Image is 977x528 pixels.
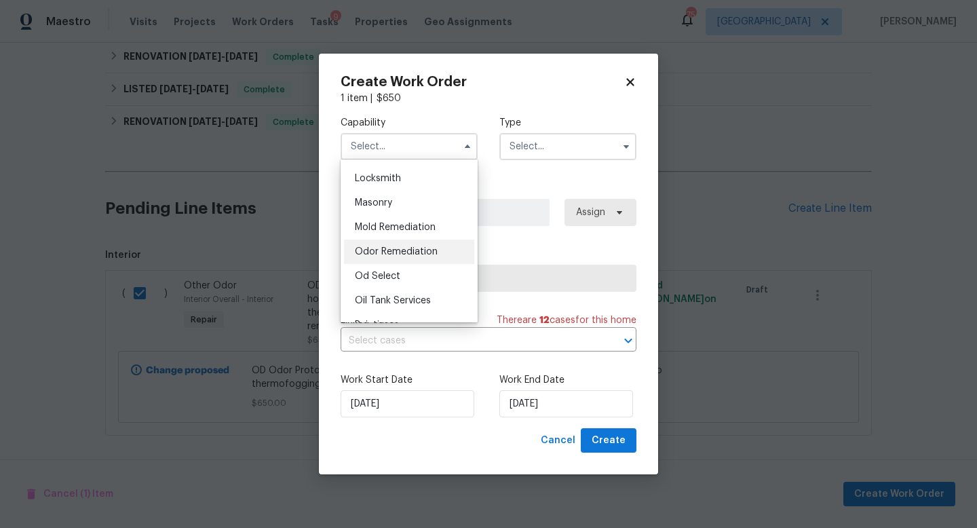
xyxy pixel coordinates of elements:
span: Oil Tank Services [355,296,431,305]
span: Mold Remediation [355,223,436,232]
span: Masonry [355,198,392,208]
input: M/D/YYYY [341,390,474,417]
span: Assign [576,206,605,219]
label: Type [499,116,636,130]
label: Trade Partner [341,248,636,261]
span: Od Select [355,271,400,281]
span: 12 [539,316,550,325]
h2: Create Work Order [341,75,624,89]
label: Work End Date [499,373,636,387]
span: Painting [355,320,391,330]
span: Create [592,432,626,449]
input: Select cases [341,331,598,352]
input: Select... [341,133,478,160]
span: Odor Remediation [355,247,438,257]
span: Select trade partner [352,271,625,285]
button: Hide options [459,138,476,155]
label: Capability [341,116,478,130]
button: Open [619,331,638,350]
div: 1 item | [341,92,636,105]
span: $ 650 [377,94,401,103]
button: Cancel [535,428,581,453]
label: Work Order Manager [341,182,636,195]
span: Locksmith [355,174,401,183]
input: M/D/YYYY [499,390,633,417]
span: There are case s for this home [497,314,636,327]
label: Work Start Date [341,373,478,387]
button: Show options [618,138,634,155]
input: Select... [499,133,636,160]
span: Cancel [541,432,575,449]
button: Create [581,428,636,453]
